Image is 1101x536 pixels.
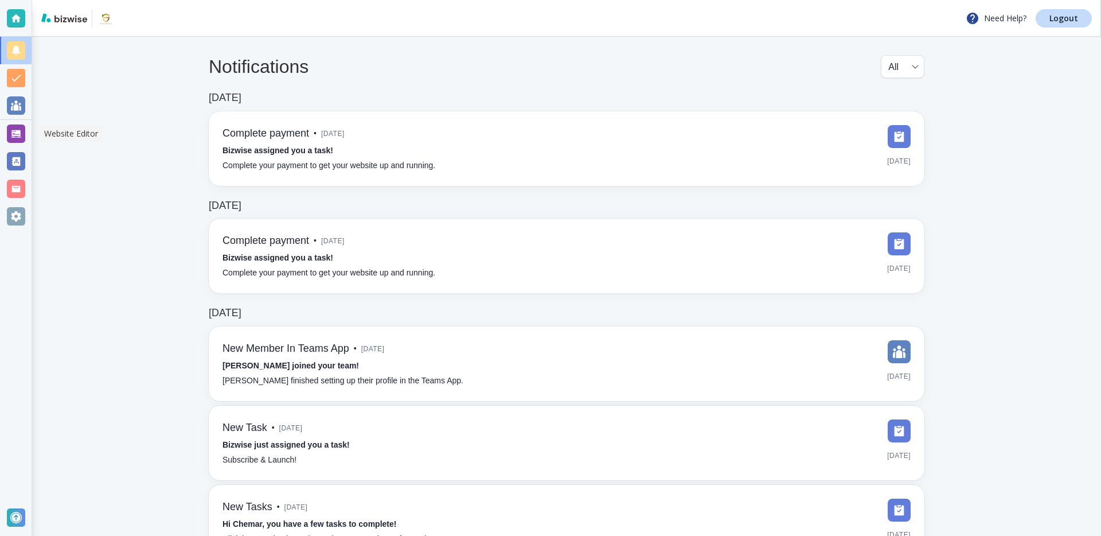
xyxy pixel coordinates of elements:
[1049,14,1078,22] p: Logout
[361,340,385,358] span: [DATE]
[222,440,350,449] strong: Bizwise just assigned you a task!
[321,125,345,142] span: [DATE]
[41,13,87,22] img: bizwise
[97,9,115,28] img: Chemar's Consultancy
[222,235,309,247] h6: Complete payment
[272,422,275,434] p: •
[279,420,303,437] span: [DATE]
[222,361,359,370] strong: [PERSON_NAME] joined your team!
[222,146,333,155] strong: Bizwise assigned you a task!
[222,160,435,172] p: Complete your payment to get your website up and running.
[222,519,396,529] strong: Hi Chemar, you have a few tasks to complete!
[888,125,911,148] img: DashboardSidebarTasks.svg
[222,375,463,387] p: [PERSON_NAME] finished setting up their profile in the Teams App.
[354,343,357,355] p: •
[321,232,345,250] span: [DATE]
[887,447,911,464] span: [DATE]
[222,127,309,140] h6: Complete payment
[44,128,98,139] p: Website Editor
[888,420,911,442] img: DashboardSidebarTasks.svg
[888,499,911,522] img: DashboardSidebarTasks.svg
[888,232,911,255] img: DashboardSidebarTasks.svg
[1036,9,1092,28] a: Logout
[209,307,241,320] h6: [DATE]
[209,92,241,104] h6: [DATE]
[222,343,349,355] h6: New Member In Teams App
[887,368,911,385] span: [DATE]
[277,501,280,514] p: •
[887,153,911,170] span: [DATE]
[209,219,924,293] a: Complete payment•[DATE]Bizwise assigned you a task!Complete your payment to get your website up a...
[222,422,267,434] h6: New Task
[314,127,317,140] p: •
[284,499,308,516] span: [DATE]
[209,200,241,212] h6: [DATE]
[209,111,924,186] a: Complete payment•[DATE]Bizwise assigned you a task!Complete your payment to get your website up a...
[222,454,296,467] p: Subscribe & Launch!
[222,267,435,279] p: Complete your payment to get your website up and running.
[966,11,1026,25] p: Need Help?
[888,56,917,77] div: All
[887,260,911,277] span: [DATE]
[222,253,333,262] strong: Bizwise assigned you a task!
[888,340,911,363] img: DashboardSidebarTeams.svg
[209,56,309,77] h4: Notifications
[209,327,924,401] a: New Member In Teams App•[DATE][PERSON_NAME] joined your team![PERSON_NAME] finished setting up th...
[209,406,924,480] a: New Task•[DATE]Bizwise just assigned you a task!Subscribe & Launch![DATE]
[222,501,272,514] h6: New Tasks
[314,235,317,247] p: •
